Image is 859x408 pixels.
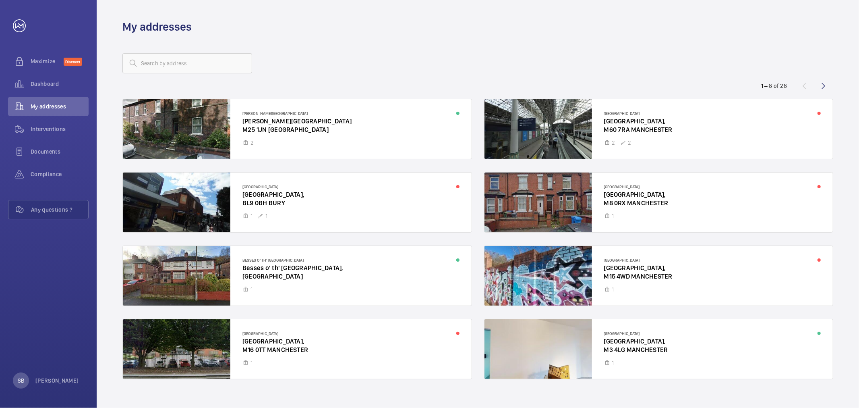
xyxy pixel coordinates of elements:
p: [PERSON_NAME] [35,377,79,385]
span: My addresses [31,102,89,110]
div: 1 – 8 of 28 [761,82,787,90]
span: Documents [31,148,89,156]
span: Interventions [31,125,89,133]
p: SB [18,377,24,385]
span: Compliance [31,170,89,178]
h1: My addresses [122,19,192,34]
span: Maximize [31,57,64,65]
input: Search by address [122,53,252,73]
span: Dashboard [31,80,89,88]
span: Any questions ? [31,206,88,214]
span: Discover [64,58,82,66]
